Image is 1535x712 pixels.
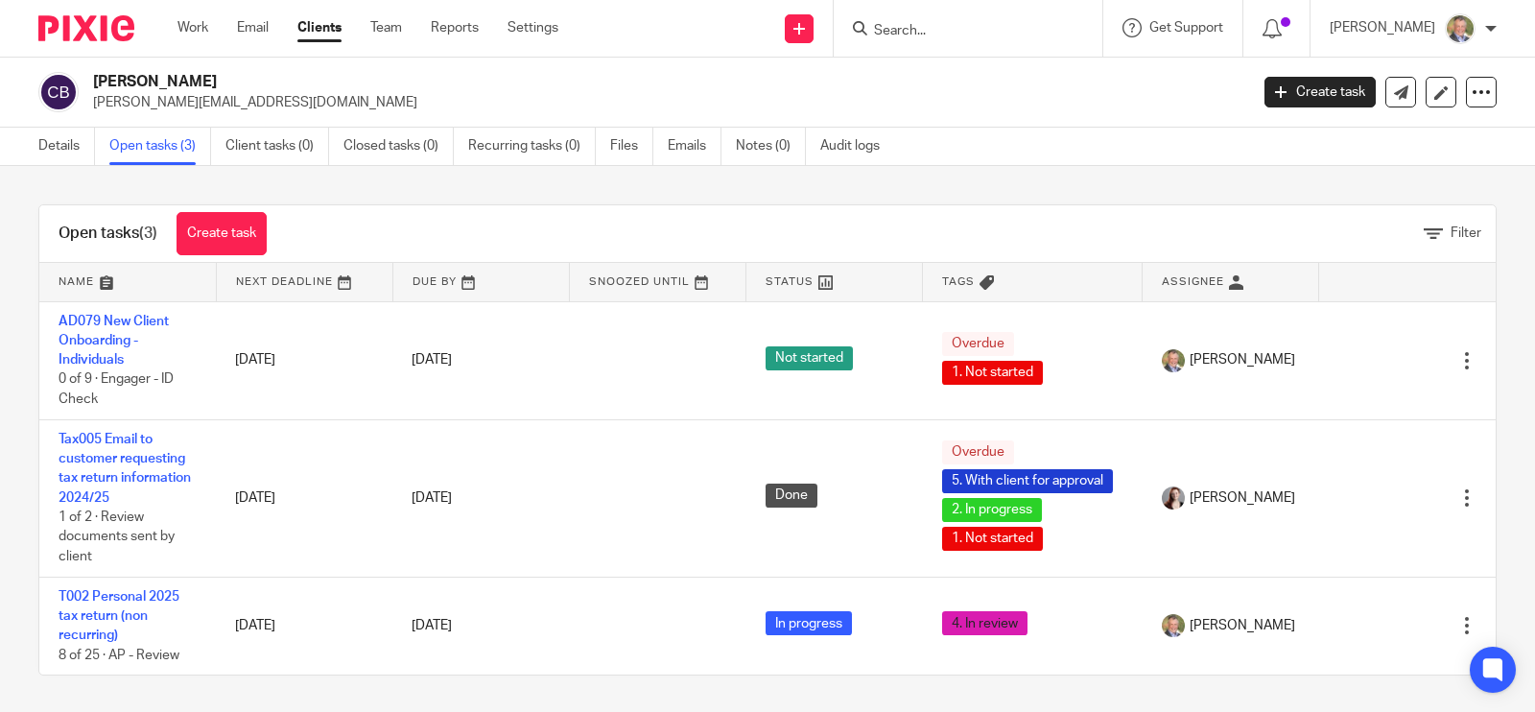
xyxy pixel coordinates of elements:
a: Email [237,18,269,37]
span: Overdue [942,440,1014,464]
span: In progress [766,611,852,635]
span: 1. Not started [942,361,1043,385]
a: Open tasks (3) [109,128,211,165]
a: Create task [1264,77,1376,107]
img: svg%3E [38,72,79,112]
span: 4. In review [942,611,1027,635]
span: Status [766,276,814,287]
a: T002 Personal 2025 tax return (non recurring) [59,590,179,643]
span: [DATE] [412,491,452,505]
a: Recurring tasks (0) [468,128,596,165]
span: [PERSON_NAME] [1190,350,1295,369]
span: Tags [942,276,975,287]
a: AD079 New Client Onboarding - Individuals [59,315,169,368]
span: [PERSON_NAME] [1190,616,1295,635]
span: Not started [766,346,853,370]
span: 5. With client for approval [942,469,1113,493]
h1: Open tasks [59,224,157,244]
a: Team [370,18,402,37]
h2: [PERSON_NAME] [93,72,1007,92]
td: [DATE] [216,419,392,577]
img: High%20Res%20Andrew%20Price%20Accountants_Poppy%20Jakes%20photography-1109.jpg [1162,349,1185,372]
span: Done [766,484,817,508]
a: Audit logs [820,128,894,165]
span: 2. In progress [942,498,1042,522]
a: Tax005 Email to customer requesting tax return information 2024/25 [59,433,191,505]
span: [PERSON_NAME] [1190,488,1295,508]
img: High%20Res%20Andrew%20Price%20Accountants_Poppy%20Jakes%20photography-1109.jpg [1445,13,1476,44]
a: Client tasks (0) [225,128,329,165]
span: 8 of 25 · AP - Review [59,649,179,662]
a: Emails [668,128,721,165]
td: [DATE] [216,577,392,675]
span: 1 of 2 · Review documents sent by client [59,510,175,563]
img: High%20Res%20Andrew%20Price%20Accountants%20_Poppy%20Jakes%20Photography-3%20-%20Copy.jpg [1162,487,1185,510]
a: Closed tasks (0) [343,128,454,165]
a: Notes (0) [736,128,806,165]
a: Work [177,18,208,37]
span: 0 of 9 · Engager - ID Check [59,373,174,407]
a: Reports [431,18,479,37]
a: Settings [508,18,558,37]
span: Get Support [1149,21,1223,35]
span: Snoozed Until [589,276,690,287]
span: Overdue [942,332,1014,356]
input: Search [872,23,1045,40]
img: High%20Res%20Andrew%20Price%20Accountants_Poppy%20Jakes%20photography-1109.jpg [1162,614,1185,637]
p: [PERSON_NAME][EMAIL_ADDRESS][DOMAIN_NAME] [93,93,1236,112]
span: Filter [1451,226,1481,240]
img: Pixie [38,15,134,41]
td: [DATE] [216,301,392,419]
span: (3) [139,225,157,241]
a: Clients [297,18,342,37]
a: Details [38,128,95,165]
span: [DATE] [412,353,452,367]
span: 1. Not started [942,527,1043,551]
p: [PERSON_NAME] [1330,18,1435,37]
a: Create task [177,212,267,255]
a: Files [610,128,653,165]
span: [DATE] [412,619,452,632]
